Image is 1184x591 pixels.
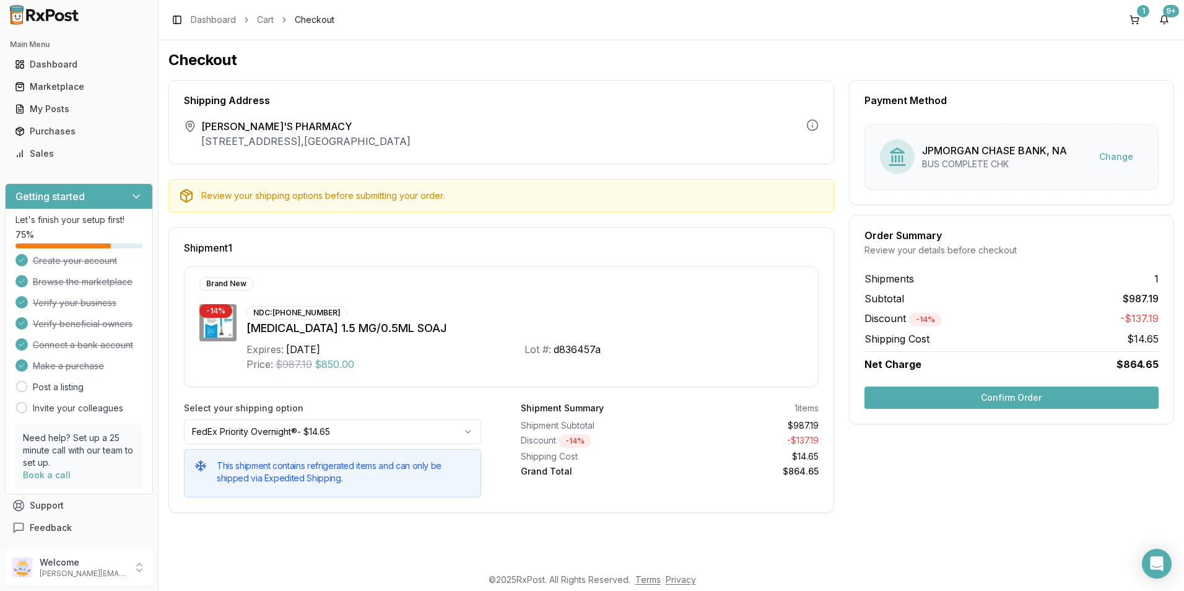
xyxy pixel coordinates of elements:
[23,470,71,480] a: Book a call
[201,190,824,202] div: Review your shipping options before submitting your order.
[30,522,72,534] span: Feedback
[674,450,818,463] div: $14.65
[33,276,133,288] span: Browse the marketplace
[521,419,664,432] div: Shipment Subtotal
[15,81,143,93] div: Marketplace
[15,103,143,115] div: My Posts
[1123,291,1159,306] span: $987.19
[635,574,661,585] a: Terms
[40,569,126,579] p: [PERSON_NAME][EMAIL_ADDRESS][DOMAIN_NAME]
[5,494,153,517] button: Support
[246,320,803,337] div: [MEDICAL_DATA] 1.5 MG/0.5ML SOAJ
[909,313,942,326] div: - 14 %
[864,387,1159,409] button: Confirm Order
[199,304,237,341] img: Trulicity 1.5 MG/0.5ML SOAJ
[1127,331,1159,346] span: $14.65
[1154,271,1159,286] span: 1
[10,142,148,165] a: Sales
[10,53,148,76] a: Dashboard
[521,402,604,414] div: Shipment Summary
[15,229,34,241] span: 75 %
[674,465,818,478] div: $864.65
[5,99,153,119] button: My Posts
[15,125,143,138] div: Purchases
[33,381,84,393] a: Post a listing
[5,77,153,97] button: Marketplace
[1163,5,1179,17] div: 9+
[864,358,921,370] span: Net Charge
[10,40,148,50] h2: Main Menu
[217,460,471,484] h5: This shipment contains refrigerated items and can only be shipped via Expedited Shipping.
[864,230,1159,240] div: Order Summary
[40,556,126,569] p: Welcome
[864,291,904,306] span: Subtotal
[184,243,232,253] span: Shipment 1
[201,119,411,134] span: [PERSON_NAME]'S PHARMACY
[521,465,664,478] div: Grand Total
[666,574,696,585] a: Privacy
[864,95,1159,105] div: Payment Method
[23,432,135,469] p: Need help? Set up a 25 minute call with our team to set up.
[5,121,153,141] button: Purchases
[191,14,334,26] nav: breadcrumb
[922,143,1067,158] div: JPMORGAN CHASE BANK, NA
[246,306,347,320] div: NDC: [PHONE_NUMBER]
[33,297,116,309] span: Verify your business
[5,5,84,25] img: RxPost Logo
[864,271,914,286] span: Shipments
[521,450,664,463] div: Shipping Cost
[184,402,481,414] label: Select your shipping option
[15,147,143,160] div: Sales
[199,277,253,291] div: Brand New
[1089,146,1143,168] button: Change
[922,158,1067,170] div: BUS COMPLETE CHK
[554,342,601,357] div: d836457a
[276,357,312,372] span: $987.19
[184,95,819,105] div: Shipping Address
[168,50,1174,70] h1: Checkout
[33,360,104,372] span: Make a purchase
[246,342,284,357] div: Expires:
[246,357,273,372] div: Price:
[33,318,133,330] span: Verify beneficial owners
[257,14,274,26] a: Cart
[1120,311,1159,326] span: -$137.19
[1117,357,1159,372] span: $864.65
[15,189,85,204] h3: Getting started
[1154,10,1174,30] button: 9+
[199,304,232,318] div: - 14 %
[521,434,664,448] div: Discount
[10,120,148,142] a: Purchases
[15,214,142,226] p: Let's finish your setup first!
[295,14,334,26] span: Checkout
[15,58,143,71] div: Dashboard
[33,402,123,414] a: Invite your colleagues
[10,98,148,120] a: My Posts
[674,434,818,448] div: - $137.19
[5,55,153,74] button: Dashboard
[12,558,32,577] img: User avatar
[33,255,117,267] span: Create your account
[794,402,819,414] div: 1 items
[191,14,236,26] a: Dashboard
[286,342,320,357] div: [DATE]
[674,419,818,432] div: $987.19
[864,312,942,325] span: Discount
[864,331,929,346] span: Shipping Cost
[33,339,133,351] span: Connect a bank account
[5,144,153,164] button: Sales
[5,517,153,539] button: Feedback
[1142,549,1172,579] div: Open Intercom Messenger
[10,76,148,98] a: Marketplace
[1125,10,1144,30] button: 1
[201,134,411,149] p: [STREET_ADDRESS] , [GEOGRAPHIC_DATA]
[864,244,1159,256] div: Review your details before checkout
[559,434,591,448] div: - 14 %
[525,342,551,357] div: Lot #:
[1137,5,1149,17] div: 1
[315,357,354,372] span: $850.00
